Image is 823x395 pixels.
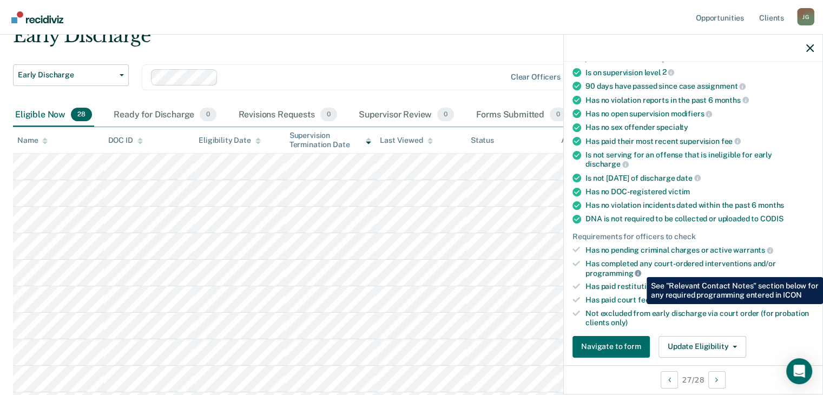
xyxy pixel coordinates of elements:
button: Profile dropdown button [797,8,814,25]
div: Has no sex offender [585,123,814,132]
div: Supervisor Review [357,103,457,127]
div: Forms Submitted [473,103,569,127]
div: Not excluded from early discharge via court order (for probation clients [585,309,814,327]
div: Status [471,136,494,145]
span: programming [585,269,641,278]
div: Is on supervision level [585,68,814,77]
div: Name [17,136,48,145]
button: Previous Opportunity [661,371,678,389]
span: 0 [550,108,567,122]
div: Open Intercom Messenger [786,358,812,384]
span: specialty [656,123,688,131]
span: 28 [71,108,92,122]
span: modifiers [671,109,713,118]
img: Recidiviz [11,11,63,23]
div: Has paid restitution in [585,282,814,291]
span: 0 [200,108,216,122]
div: Supervision Termination Date [289,131,372,149]
div: Early Discharge [13,25,630,56]
div: Is not serving for an offense that is ineligible for early [585,150,814,169]
div: Last Viewed [380,136,432,145]
button: Navigate to form [572,336,650,358]
span: Early Discharge [18,70,115,80]
span: discharge [585,160,629,168]
div: Has no open supervision [585,109,814,119]
div: Clear officers [511,73,561,82]
div: Has no pending criminal charges or active [585,245,814,255]
span: months [715,96,749,104]
div: Has no DOC-registered [585,187,814,196]
div: Has completed any court-ordered interventions and/or [585,259,814,278]
span: CODIS [760,214,783,223]
div: Requirements for officers to check [572,232,814,241]
div: Has no violation incidents dated within the past 6 [585,201,814,210]
div: DNA is not required to be collected or uploaded to [585,214,814,223]
div: Has no violation reports in the past 6 [585,95,814,105]
span: months [758,201,784,209]
div: J G [797,8,814,25]
span: 0 [320,108,337,122]
button: Next Opportunity [708,371,726,389]
div: Is not [DATE] of discharge [585,173,814,183]
div: Has paid court fees in full (for probation [585,295,814,305]
div: 27 / 28 [564,365,822,394]
div: Eligibility Date [199,136,261,145]
span: warrants [733,246,773,254]
div: Has paid their most recent supervision [585,136,814,146]
span: fee [721,137,741,146]
span: only) [611,318,628,327]
span: assignment [697,82,746,90]
a: Navigate to form link [572,336,654,358]
div: Ready for Discharge [111,103,219,127]
div: DOC ID [108,136,143,145]
div: Eligible Now [13,103,94,127]
span: date [676,174,700,182]
button: Update Eligibility [659,336,746,358]
div: 90 days have passed since case [585,81,814,91]
span: 0 [437,108,454,122]
div: Revisions Requests [236,103,339,127]
span: victim [668,187,690,196]
span: 2 [662,68,675,76]
span: clients) [726,295,752,304]
span: full [664,282,676,291]
div: Assigned to [561,136,612,145]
